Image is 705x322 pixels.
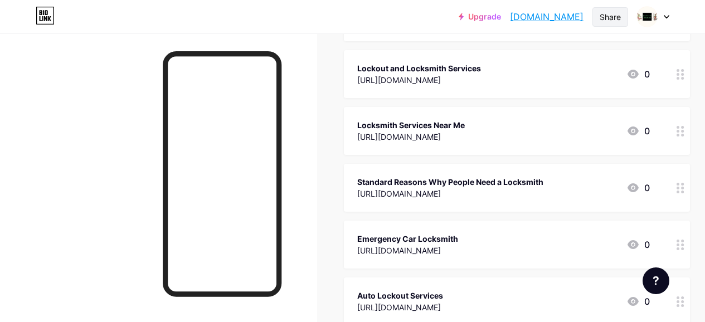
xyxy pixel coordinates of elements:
[357,176,543,188] div: Standard Reasons Why People Need a Locksmith
[600,11,621,23] div: Share
[626,67,650,81] div: 0
[357,62,481,74] div: Lockout and Locksmith Services
[357,245,458,256] div: [URL][DOMAIN_NAME]
[357,290,443,301] div: Auto Lockout Services
[459,12,501,21] a: Upgrade
[626,181,650,194] div: 0
[357,233,458,245] div: Emergency Car Locksmith
[357,301,443,313] div: [URL][DOMAIN_NAME]
[357,74,481,86] div: [URL][DOMAIN_NAME]
[510,10,584,23] a: [DOMAIN_NAME]
[626,124,650,138] div: 0
[626,238,650,251] div: 0
[357,131,465,143] div: [URL][DOMAIN_NAME]
[357,188,543,199] div: [URL][DOMAIN_NAME]
[626,295,650,308] div: 0
[636,6,658,27] img: Lawrence Seward
[357,119,465,131] div: Locksmith Services Near Me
